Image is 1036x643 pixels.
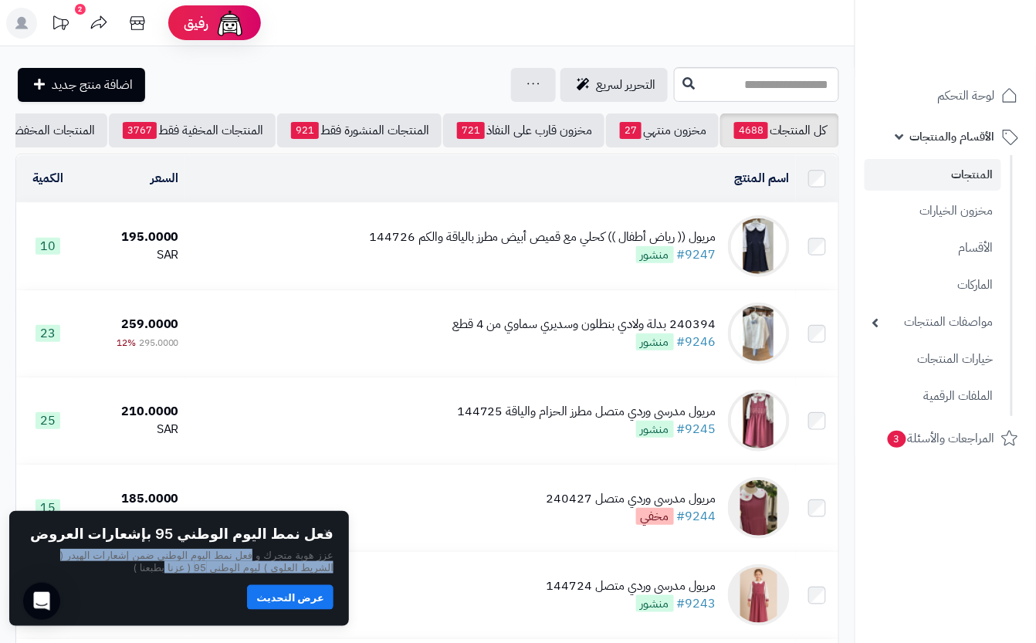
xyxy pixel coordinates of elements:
[728,215,790,277] img: مريول (( رياض أطفال )) كحلي مع قميص أبيض مطرز بالياقة والكم 144726
[636,333,674,350] span: منشور
[23,583,60,620] div: Open Intercom Messenger
[247,585,333,610] button: عرض التحديث
[560,68,668,102] a: التحرير لسريع
[728,477,790,539] img: مريول مدرسي وردي متصل 240427
[443,113,604,147] a: مخزون قارب على النفاذ721
[636,421,674,438] span: منشور
[32,169,63,188] a: الكمية
[109,113,276,147] a: المنتجات المخفية فقط3767
[636,246,674,263] span: منشور
[636,508,674,525] span: مخفي
[139,336,179,350] span: 295.0000
[735,169,790,188] a: اسم المنتج
[86,508,179,526] div: SAR
[25,549,333,574] p: عزز هوية متجرك و فعل نمط اليوم الوطني ضمن إشعارات الهيدر ( الشريط العلوي ) ليوم الوطني 95 ( عزنا ...
[728,303,790,364] img: 240394 بدلة ولادي بنطلون وسديري سماوي من 4 قطع
[865,343,1001,376] a: خيارات المنتجات
[620,122,642,139] span: 27
[277,113,442,147] a: المنتجات المنشورة فقط921
[728,390,790,452] img: مريول مدرسي وردي متصل مطرز الحزام والياقة 144725
[677,420,716,438] a: #9245
[677,507,716,526] a: #9244
[36,325,60,342] span: 23
[865,195,1001,228] a: مخزون الخيارات
[606,113,719,147] a: مخزون منتهي27
[728,564,790,626] img: مريول مدرسي وردي متصل 144724
[596,76,655,94] span: التحرير لسريع
[117,336,136,350] span: 12%
[36,238,60,255] span: 10
[86,246,179,264] div: SAR
[865,77,1027,114] a: لوحة التحكم
[30,526,333,542] h2: فعل نمط اليوم الوطني 95 بإشعارات العروض
[121,315,179,333] span: 259.0000
[677,245,716,264] a: #9247
[291,122,319,139] span: 921
[457,122,485,139] span: 721
[547,490,716,508] div: مريول مدرسي وردي متصل 240427
[452,316,716,333] div: 240394 بدلة ولادي بنطلون وسديري سماوي من 4 قطع
[36,499,60,516] span: 15
[910,126,995,147] span: الأقسام والمنتجات
[86,490,179,508] div: 185.0000
[677,594,716,613] a: #9243
[865,380,1001,413] a: الملفات الرقمية
[36,412,60,429] span: 25
[86,403,179,421] div: 210.0000
[865,420,1027,457] a: المراجعات والأسئلة3
[86,228,179,246] div: 195.0000
[938,85,995,107] span: لوحة التحكم
[888,431,906,448] span: 3
[215,8,245,39] img: ai-face.png
[75,4,86,15] div: 2
[865,269,1001,302] a: الماركات
[86,421,179,438] div: SAR
[41,8,80,42] a: تحديثات المنصة
[123,122,157,139] span: 3767
[547,577,716,595] div: مريول مدرسي وردي متصل 144724
[457,403,716,421] div: مريول مدرسي وردي متصل مطرز الحزام والياقة 144725
[184,14,208,32] span: رفيق
[865,306,1001,339] a: مواصفات المنتجات
[720,113,839,147] a: كل المنتجات4688
[865,159,1001,191] a: المنتجات
[52,76,133,94] span: اضافة منتج جديد
[369,228,716,246] div: مريول (( رياض أطفال )) كحلي مع قميص أبيض مطرز بالياقة والكم 144726
[151,169,179,188] a: السعر
[734,122,768,139] span: 4688
[18,68,145,102] a: اضافة منتج جديد
[865,232,1001,265] a: الأقسام
[636,595,674,612] span: منشور
[677,333,716,351] a: #9246
[886,428,995,449] span: المراجعات والأسئلة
